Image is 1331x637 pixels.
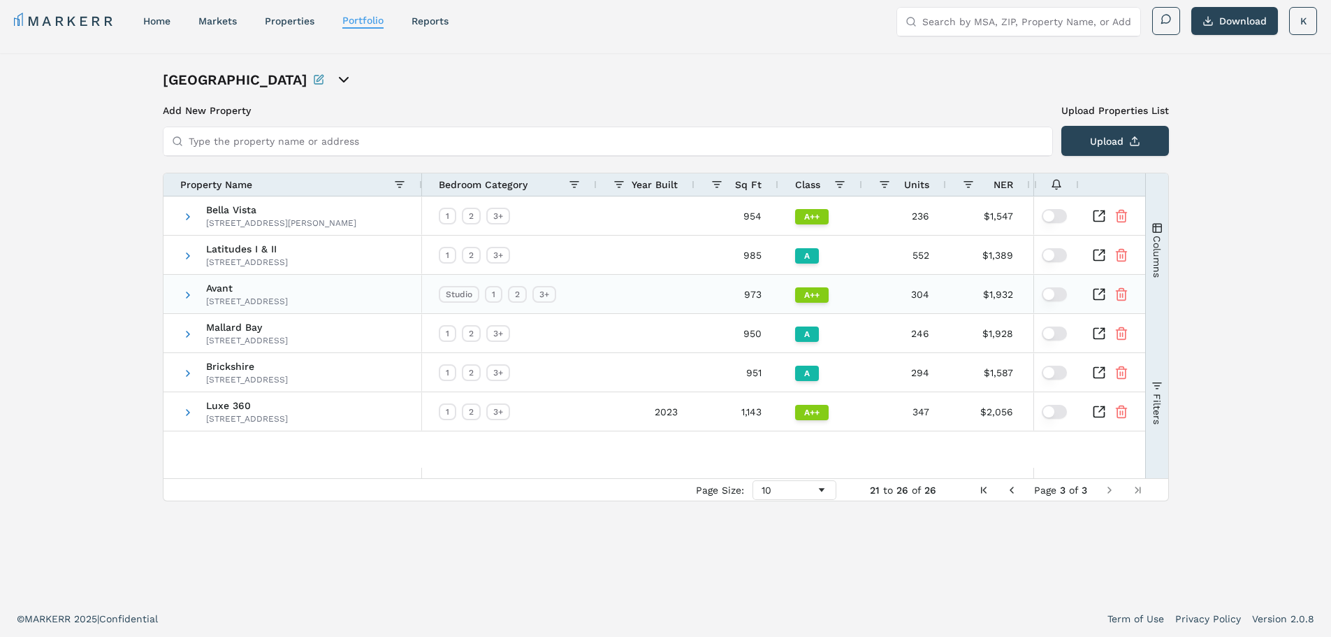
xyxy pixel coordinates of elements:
label: Upload Properties List [1061,103,1169,117]
div: 1 [439,325,456,342]
div: Next Page [1104,485,1115,496]
div: A++ [795,287,829,303]
div: Last Page [1132,485,1143,496]
div: A [795,327,819,342]
a: Privacy Policy [1175,612,1241,626]
div: [STREET_ADDRESS] [206,413,288,424]
button: Remove Property From Portfolio [1114,327,1128,341]
a: reports [412,15,449,27]
div: [STREET_ADDRESS][PERSON_NAME] [206,217,356,229]
span: Latitudes I & II [206,244,288,254]
a: Term of Use [1107,612,1164,626]
div: A [795,366,819,381]
span: Confidential [99,613,158,624]
div: 954 [694,196,778,235]
a: home [143,15,170,27]
span: © [17,613,24,624]
span: NER [994,179,1013,190]
span: Year Built [632,179,678,190]
div: $1,932 [946,275,1030,313]
span: Luxe 360 [206,401,288,410]
span: Avant [206,283,288,293]
span: of [912,485,921,496]
span: Brickshire [206,362,288,371]
div: Page Size: [696,485,744,496]
div: 294 [862,353,946,392]
div: 2 [462,403,481,420]
div: $1.62 [1030,196,1128,235]
button: Remove Property From Portfolio [1114,209,1128,223]
div: $1.98 [1030,275,1128,313]
span: Page [1034,485,1056,496]
span: 3 [1082,485,1087,496]
div: 1 [439,364,456,381]
span: MARKERR [24,613,74,624]
input: Type the property name or address [189,127,1044,155]
span: Sq Ft [735,179,762,190]
div: [STREET_ADDRESS] [206,257,288,268]
div: $1,389 [946,236,1030,274]
div: [STREET_ADDRESS] [206,335,288,346]
div: A++ [795,209,829,224]
span: 26 [924,485,936,496]
button: Upload [1061,126,1169,156]
h3: Add New Property [163,103,1053,117]
a: Inspect Comparable [1092,327,1106,341]
button: Download [1191,7,1278,35]
span: Class [795,179,820,190]
div: A++ [795,405,829,420]
span: 3 [1060,485,1065,496]
div: 3+ [486,325,510,342]
div: 304 [862,275,946,313]
button: K [1289,7,1317,35]
div: $1,587 [946,353,1030,392]
div: $1,928 [946,314,1030,352]
span: Bedroom Category [439,179,528,190]
a: Version 2.0.8 [1252,612,1314,626]
div: 2023 [597,392,694,431]
div: [STREET_ADDRESS] [206,374,288,385]
button: Remove Property From Portfolio [1114,287,1128,301]
div: 2 [462,325,481,342]
div: $2.03 [1030,314,1128,352]
div: 2 [462,364,481,381]
div: 10 [762,485,816,496]
div: 1 [485,286,502,303]
div: 2 [462,247,481,264]
div: Previous Page [1006,485,1017,496]
div: 3+ [532,286,556,303]
span: to [883,485,893,496]
button: open portfolio options [335,71,352,88]
button: Rename this portfolio [313,70,324,90]
div: $2,056 [946,392,1030,431]
div: 3+ [486,364,510,381]
div: First Page [978,485,989,496]
span: 21 [870,485,880,496]
div: 2 [462,208,481,224]
div: $1,547 [946,196,1030,235]
div: 1 [439,403,456,420]
span: 2025 | [74,613,99,624]
button: Remove Property From Portfolio [1114,405,1128,419]
div: Page Size [752,480,836,500]
div: 3+ [486,403,510,420]
div: 1,143 [694,392,778,431]
div: 3+ [486,247,510,264]
div: $1.67 [1030,353,1128,392]
a: Inspect Comparable [1092,366,1106,380]
h1: [GEOGRAPHIC_DATA] [163,70,307,90]
a: Inspect Comparable [1092,405,1106,419]
div: 973 [694,275,778,313]
div: Studio [439,286,479,303]
a: Inspect Comparable [1092,287,1106,301]
span: Filters [1151,393,1162,424]
a: Inspect Comparable [1092,248,1106,262]
div: A [795,248,819,264]
a: markets [198,15,237,27]
a: Portfolio [342,15,384,26]
div: $1.80 [1030,392,1128,431]
div: 985 [694,236,778,274]
div: 3+ [486,208,510,224]
div: 1 [439,247,456,264]
span: 26 [896,485,908,496]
